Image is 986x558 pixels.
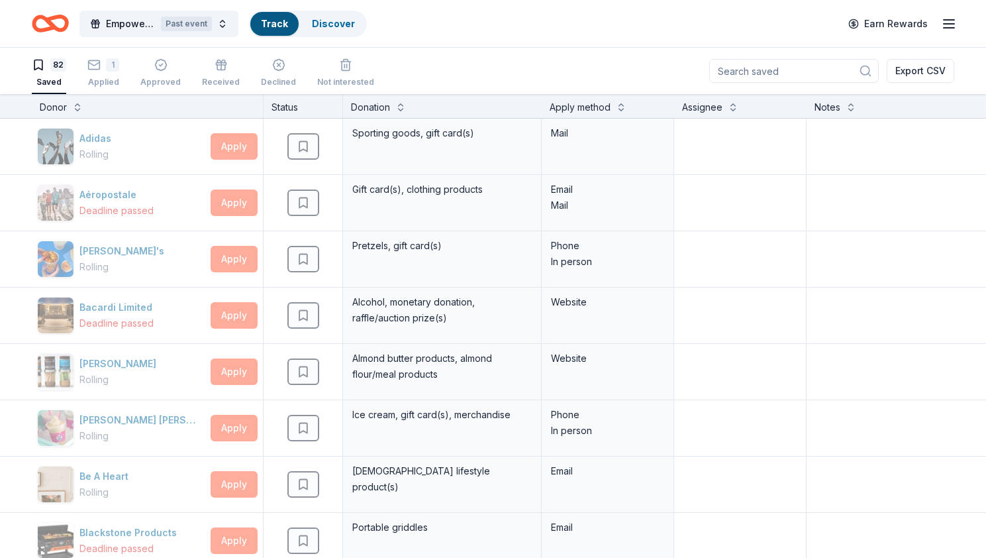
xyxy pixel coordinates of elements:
div: Pretzels, gift card(s) [351,237,533,255]
a: Earn Rewards [840,12,936,36]
div: Almond butter products, almond flour/meal products [351,349,533,384]
div: Ice cream, gift card(s), merchandise [351,406,533,424]
div: Email [551,182,664,197]
div: 1 [106,58,119,72]
div: Not interested [317,77,374,87]
button: Received [202,53,240,94]
div: Mail [551,197,664,213]
div: Donation [351,99,390,115]
span: Empower & Create Celebration [106,16,156,32]
div: Email [551,520,664,535]
button: Approved [140,53,181,94]
div: Sporting goods, gift card(s) [351,124,533,142]
div: Donor [40,99,67,115]
div: Phone [551,407,664,423]
div: Portable griddles [351,518,533,537]
a: Track [261,18,288,29]
div: 82 [50,58,66,72]
div: Past event [161,17,212,31]
div: Website [551,294,664,310]
button: 1Applied [87,53,119,94]
input: Search saved [709,59,879,83]
div: Applied [87,77,119,87]
button: 82Saved [32,53,66,94]
div: Approved [140,77,181,87]
div: Alcohol, monetary donation, raffle/auction prize(s) [351,293,533,327]
div: Gift card(s), clothing products [351,180,533,199]
div: [DEMOGRAPHIC_DATA] lifestyle product(s) [351,462,533,496]
button: Empower & Create CelebrationPast event [79,11,238,37]
button: Declined [261,53,296,94]
div: Status [264,94,343,118]
div: Received [202,77,240,87]
button: TrackDiscover [249,11,367,37]
div: Apply method [550,99,611,115]
a: Home [32,8,69,39]
div: In person [551,423,664,439]
div: Email [551,463,664,479]
button: Not interested [317,53,374,94]
div: Assignee [682,99,722,115]
div: In person [551,254,664,270]
div: Notes [814,99,840,115]
div: Declined [261,77,296,87]
div: Website [551,351,664,366]
div: Phone [551,238,664,254]
button: Export CSV [887,59,954,83]
a: Discover [312,18,355,29]
div: Saved [32,77,66,87]
div: Mail [551,125,664,141]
